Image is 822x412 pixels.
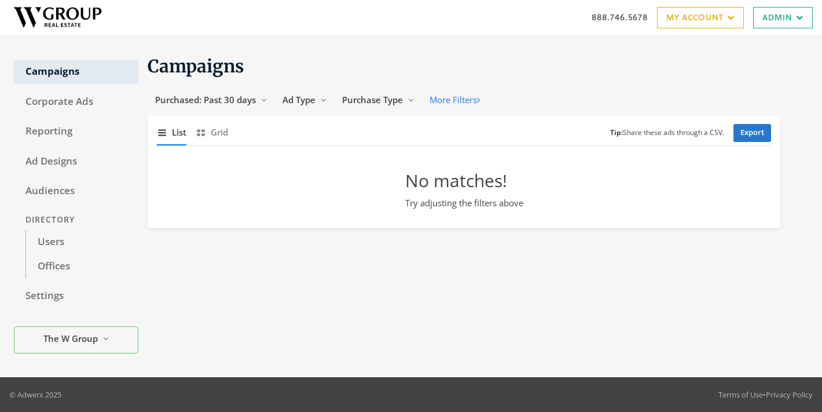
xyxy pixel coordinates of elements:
[9,3,106,32] img: Adwerx
[753,7,813,28] a: Admin
[275,89,335,111] button: Ad Type
[172,126,186,139] span: List
[9,389,61,400] p: © Adwerx 2025
[766,389,813,400] a: Privacy Policy
[14,209,138,231] div: Directory
[14,119,138,144] a: Reporting
[733,124,771,142] a: Export
[422,89,487,111] button: More Filters
[196,120,228,145] button: Grid
[25,230,138,254] a: Users
[157,120,186,145] button: List
[342,94,403,105] span: Purchase Type
[610,127,724,138] small: Share these ads through a CSV.
[14,284,138,308] a: Settings
[405,196,523,210] p: Try adjusting the filters above
[14,179,138,203] a: Audiences
[718,389,813,400] div: •
[43,332,98,345] span: The W Group
[148,55,244,77] span: Campaigns
[14,60,138,84] a: Campaigns
[14,326,138,353] button: The W Group
[282,94,315,105] span: Ad Type
[14,150,138,174] a: Ad Designs
[405,169,523,192] h2: No matches!
[335,89,422,111] button: Purchase Type
[610,127,623,137] b: Tip:
[718,389,763,400] a: Terms of Use
[657,7,744,28] a: My Account
[14,90,138,114] a: Corporate Ads
[592,11,648,23] a: 888.746.5678
[211,126,228,139] span: Grid
[25,254,138,279] a: Offices
[155,94,256,105] span: Purchased: Past 30 days
[148,89,275,111] button: Purchased: Past 30 days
